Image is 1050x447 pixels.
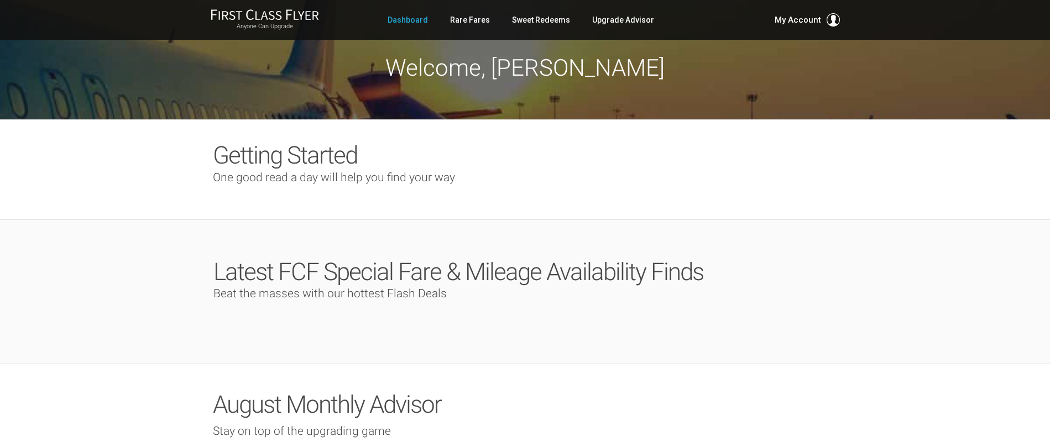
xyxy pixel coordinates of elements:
a: First Class FlyerAnyone Can Upgrade [211,9,319,31]
span: Latest FCF Special Fare & Mileage Availability Finds [213,257,703,286]
a: Rare Fares [450,10,490,30]
img: First Class Flyer [211,9,319,20]
span: Getting Started [213,141,357,170]
span: August Monthly Advisor [213,390,441,419]
span: My Account [775,13,821,27]
span: Welcome, [PERSON_NAME] [385,54,665,81]
small: Anyone Can Upgrade [211,23,319,30]
span: Stay on top of the upgrading game [213,424,391,438]
span: Beat the masses with our hottest Flash Deals [213,287,447,300]
a: Sweet Redeems [512,10,570,30]
span: One good read a day will help you find your way [213,171,455,184]
button: My Account [775,13,840,27]
a: Upgrade Advisor [592,10,654,30]
a: Dashboard [388,10,428,30]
